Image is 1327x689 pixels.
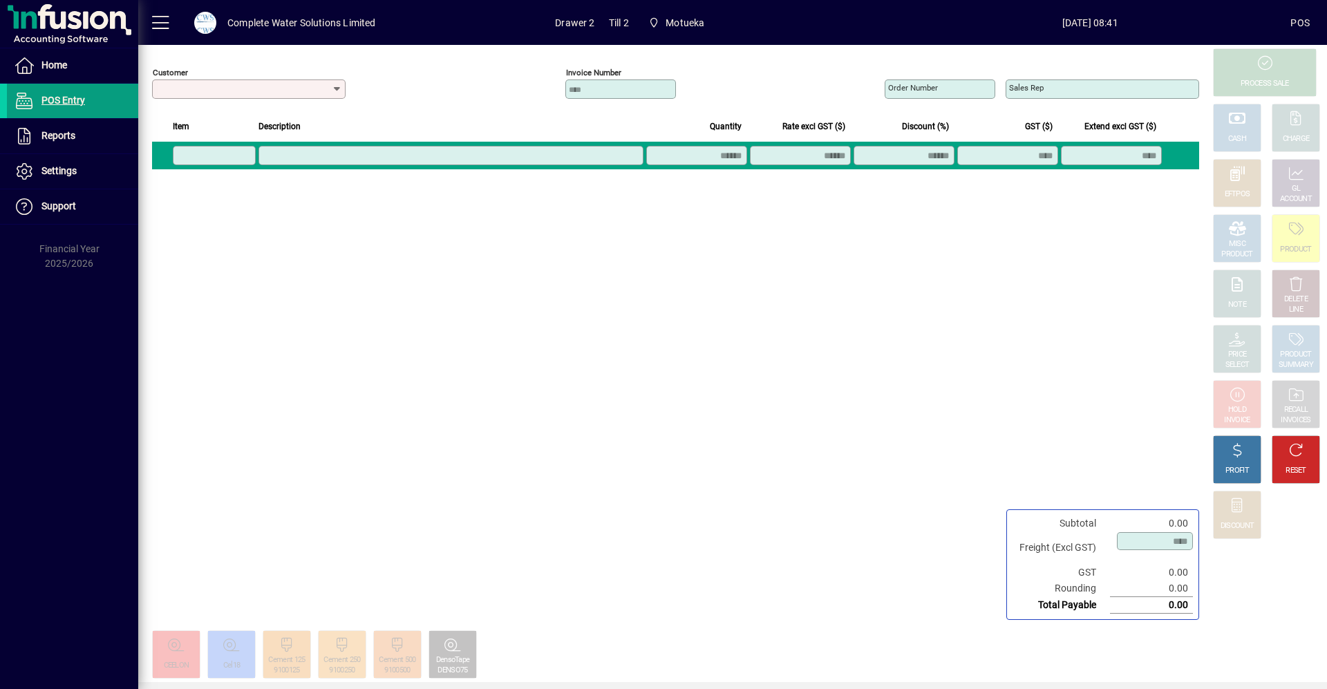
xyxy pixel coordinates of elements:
div: RESET [1286,466,1306,476]
span: Drawer 2 [555,12,594,34]
td: 0.00 [1110,565,1193,581]
td: GST [1013,565,1110,581]
div: CEELON [164,661,189,671]
mat-label: Order number [888,83,938,93]
a: Home [7,48,138,83]
td: 0.00 [1110,581,1193,597]
div: Complete Water Solutions Limited [227,12,376,34]
div: NOTE [1228,300,1246,310]
div: PRODUCT [1221,249,1252,260]
div: PROFIT [1225,466,1249,476]
div: PRODUCT [1280,350,1311,360]
div: Cement 250 [323,655,360,666]
div: DELETE [1284,294,1308,305]
td: Total Payable [1013,597,1110,614]
mat-label: Customer [153,68,188,77]
div: SELECT [1225,360,1250,370]
td: Rounding [1013,581,1110,597]
mat-label: Invoice number [566,68,621,77]
div: 9100125 [274,666,299,676]
div: ACCOUNT [1280,194,1312,205]
a: Support [7,189,138,224]
span: Till 2 [609,12,629,34]
div: PRODUCT [1280,245,1311,255]
td: 0.00 [1110,597,1193,614]
div: Cement 500 [379,655,415,666]
div: DensoTape [436,655,470,666]
td: Freight (Excl GST) [1013,531,1110,565]
span: GST ($) [1025,119,1053,134]
span: Quantity [710,119,742,134]
td: 0.00 [1110,516,1193,531]
button: Profile [183,10,227,35]
div: POS [1290,12,1310,34]
div: DISCOUNT [1221,521,1254,531]
div: HOLD [1228,405,1246,415]
span: Description [258,119,301,134]
div: CHARGE [1283,134,1310,144]
span: Motueka [666,12,704,34]
div: GL [1292,184,1301,194]
div: DENSO75 [437,666,467,676]
span: Motueka [643,10,710,35]
div: Cel18 [223,661,241,671]
span: Extend excl GST ($) [1084,119,1156,134]
span: POS Entry [41,95,85,106]
div: INVOICES [1281,415,1310,426]
span: [DATE] 08:41 [890,12,1290,34]
div: EFTPOS [1225,189,1250,200]
div: 9100500 [384,666,410,676]
span: Discount (%) [902,119,949,134]
div: RECALL [1284,405,1308,415]
span: Rate excl GST ($) [782,119,845,134]
span: Settings [41,165,77,176]
span: Reports [41,130,75,141]
span: Item [173,119,189,134]
div: LINE [1289,305,1303,315]
div: PRICE [1228,350,1247,360]
span: Support [41,200,76,211]
div: 9100250 [329,666,355,676]
div: INVOICE [1224,415,1250,426]
div: PROCESS SALE [1241,79,1289,89]
div: Cement 125 [268,655,305,666]
span: Home [41,59,67,70]
mat-label: Sales rep [1009,83,1044,93]
a: Settings [7,154,138,189]
td: Subtotal [1013,516,1110,531]
div: CASH [1228,134,1246,144]
a: Reports [7,119,138,153]
div: SUMMARY [1279,360,1313,370]
div: MISC [1229,239,1245,249]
